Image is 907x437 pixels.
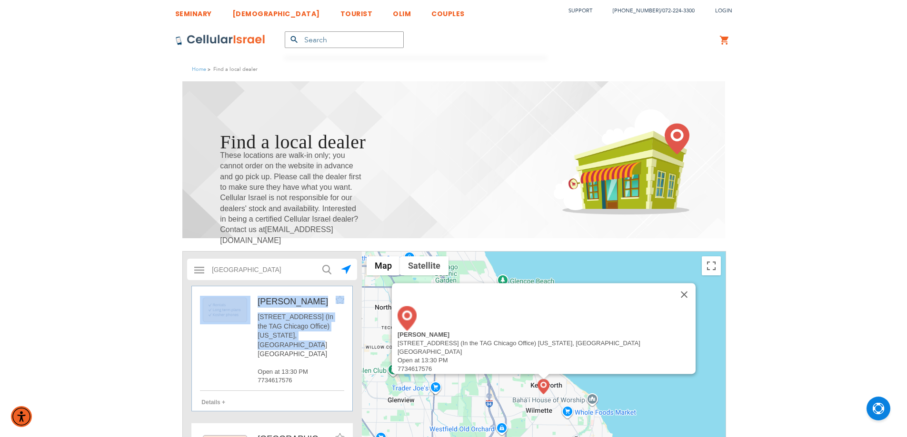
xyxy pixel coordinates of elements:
[11,406,32,427] div: Accessibility Menu
[662,7,695,14] a: 072-224-3300
[603,4,695,18] li: /
[673,283,696,306] button: Close
[213,65,258,74] strong: Find a local dealer
[201,399,225,406] span: Details +
[336,296,344,304] img: favorites_store_disabled.png
[192,66,206,73] a: Home
[613,7,660,14] a: [PHONE_NUMBER]
[400,256,449,275] button: Show satellite imagery
[393,2,411,20] a: OLIM
[206,260,339,279] input: Enter a location
[258,368,344,376] span: Open at 13:30 PM
[232,2,320,20] a: [DEMOGRAPHIC_DATA]
[175,2,212,20] a: SEMINARY
[258,312,344,359] span: [STREET_ADDRESS] (In the TAG Chicago Office) [US_STATE], [GEOGRAPHIC_DATA] [GEOGRAPHIC_DATA]
[398,340,640,355] span: [STREET_ADDRESS] (In the TAG Chicago Office) [US_STATE], [GEOGRAPHIC_DATA] [GEOGRAPHIC_DATA]
[200,296,250,325] img: https://call.cellularisrael.com/media/mageplaza/store_locator/s/i/sim_shalom-chicago-_rentals-lt-...
[258,376,344,385] span: 7734617576
[715,7,732,14] span: Login
[568,7,592,14] a: Support
[220,128,366,155] h1: Find a local dealer
[175,34,266,46] img: Cellular Israel Logo
[258,297,328,306] span: [PERSON_NAME]
[702,256,721,275] button: Toggle fullscreen view
[398,356,696,365] div: Open at 13:30 PM
[398,330,696,339] div: [PERSON_NAME]
[220,150,363,246] span: These locations are walk-in only; you cannot order on the website in advance and go pick up. Plea...
[285,31,404,48] input: Search
[398,365,696,373] div: 7734617576
[367,256,400,275] button: Show street map
[340,2,373,20] a: TOURIST
[431,2,465,20] a: COUPLES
